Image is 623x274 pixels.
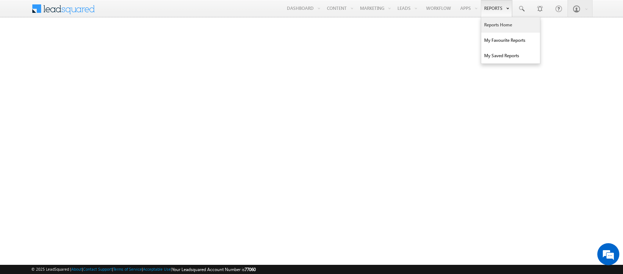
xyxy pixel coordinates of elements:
[481,48,540,63] a: My Saved Reports
[481,17,540,33] a: Reports Home
[108,216,133,226] em: Submit
[71,267,82,271] a: About
[10,68,134,209] textarea: Type your message and click 'Submit'
[38,39,123,48] div: Leave a message
[120,4,138,21] div: Minimize live chat window
[113,267,142,271] a: Terms of Service
[12,39,31,48] img: d_60004797649_company_0_60004797649
[83,267,112,271] a: Contact Support
[481,33,540,48] a: My Favourite Reports
[172,267,256,272] span: Your Leadsquared Account Number is
[143,267,171,271] a: Acceptable Use
[245,267,256,272] span: 77060
[31,266,256,273] span: © 2025 LeadSquared | | | | |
